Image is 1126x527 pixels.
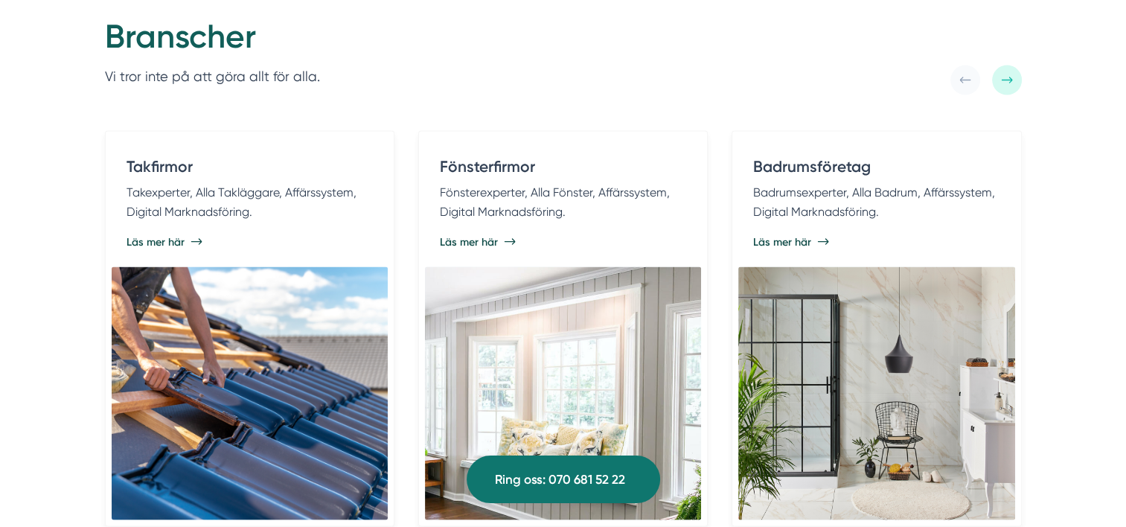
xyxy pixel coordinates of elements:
a: Badrumsföretag Badrumsexperter, Alla Badrum, Affärssystem, Digital Marknadsföring. Läs mer här Di... [732,131,1021,527]
img: Digital Marknadsföring till Fönsterfirmor [425,267,701,520]
p: Fönsterexperter, Alla Fönster, Affärssystem, Digital Marknadsföring. [440,183,686,221]
p: Takexperter, Alla Takläggare, Affärssystem, Digital Marknadsföring. [127,183,373,221]
img: Digital Marknadsföring till Takfirmor [112,267,388,520]
h4: Takfirmor [127,156,373,183]
p: Badrumsexperter, Alla Badrum, Affärssystem, Digital Marknadsföring. [753,183,999,221]
h4: Badrumsföretag [753,156,999,183]
p: Vi tror inte på att göra allt för alla. [105,66,320,88]
span: Läs mer här [440,234,498,249]
span: Läs mer här [753,234,811,249]
a: Ring oss: 070 681 52 22 [467,456,660,503]
span: Läs mer här [127,234,185,249]
img: Digital Marknadsföring till Badrumsföretag [738,267,1014,520]
span: Ring oss: 070 681 52 22 [495,470,625,490]
a: Takfirmor Takexperter, Alla Takläggare, Affärssystem, Digital Marknadsföring. Läs mer här Digital... [105,131,394,527]
h4: Fönsterfirmor [440,156,686,183]
a: Fönsterfirmor Fönsterexperter, Alla Fönster, Affärssystem, Digital Marknadsföring. Läs mer här Di... [418,131,708,527]
h2: Branscher [105,16,320,66]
